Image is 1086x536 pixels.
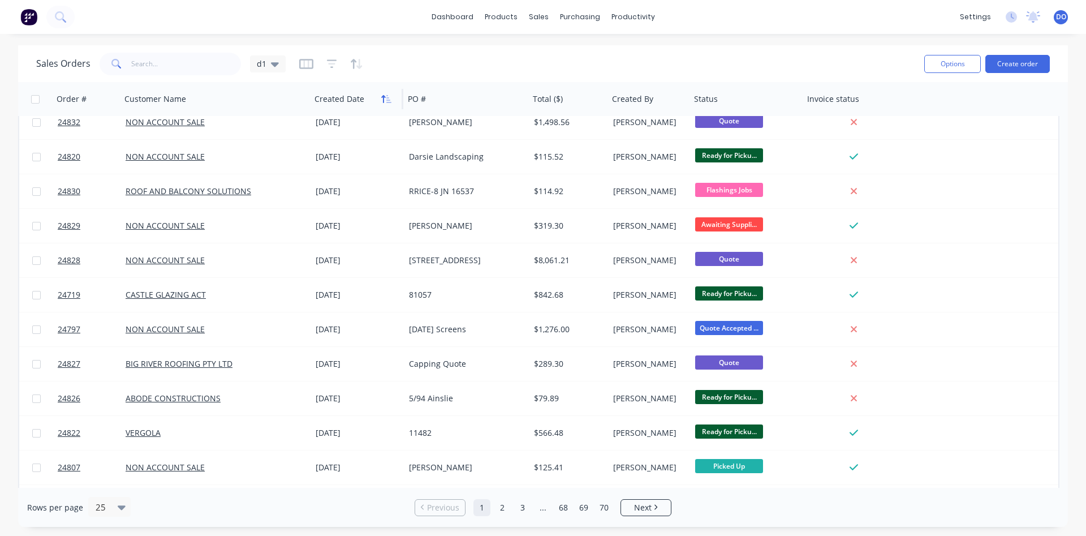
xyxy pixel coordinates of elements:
[58,151,80,162] span: 24820
[257,58,266,70] span: d1
[613,358,683,370] div: [PERSON_NAME]
[408,93,426,105] div: PO #
[126,358,232,369] a: BIG RIVER ROOFING PTY LTD
[494,499,511,516] a: Page 2
[613,186,683,197] div: [PERSON_NAME]
[58,105,126,139] a: 24832
[126,393,221,404] a: ABODE CONSTRUCTIONS
[613,220,683,231] div: [PERSON_NAME]
[58,312,126,346] a: 24797
[409,289,519,301] div: 81057
[58,485,126,519] a: 24817
[1056,12,1066,22] span: DO
[58,186,80,197] span: 24830
[695,286,763,301] span: Ready for Picku...
[58,347,126,381] a: 24827
[534,186,601,197] div: $114.92
[58,358,80,370] span: 24827
[58,381,126,415] a: 24826
[409,151,519,162] div: Darsie Landscaping
[58,278,126,312] a: 24719
[126,462,205,473] a: NON ACCOUNT SALE
[534,358,601,370] div: $289.30
[316,186,400,197] div: [DATE]
[695,252,763,266] span: Quote
[613,393,683,404] div: [PERSON_NAME]
[36,58,90,69] h1: Sales Orders
[695,148,763,162] span: Ready for Picku...
[807,93,859,105] div: Invoice status
[409,427,519,439] div: 11482
[409,117,519,128] div: [PERSON_NAME]
[316,358,400,370] div: [DATE]
[409,358,519,370] div: Capping Quote
[415,502,465,513] a: Previous page
[409,393,519,404] div: 5/94 Ainslie
[126,151,205,162] a: NON ACCOUNT SALE
[514,499,531,516] a: Page 3
[126,255,205,265] a: NON ACCOUNT SALE
[316,289,400,301] div: [DATE]
[58,243,126,277] a: 24828
[575,499,592,516] a: Page 69
[58,416,126,450] a: 24822
[58,117,80,128] span: 24832
[316,427,400,439] div: [DATE]
[534,324,601,335] div: $1,276.00
[58,324,80,335] span: 24797
[695,114,763,128] span: Quote
[534,151,601,162] div: $115.52
[58,140,126,174] a: 24820
[924,55,981,73] button: Options
[409,324,519,335] div: [DATE] Screens
[534,220,601,231] div: $319.30
[695,321,763,335] span: Quote Accepted ...
[126,220,205,231] a: NON ACCOUNT SALE
[20,8,37,25] img: Factory
[596,499,613,516] a: Page 70
[58,427,80,439] span: 24822
[695,355,763,370] span: Quote
[534,255,601,266] div: $8,061.21
[613,324,683,335] div: [PERSON_NAME]
[535,499,551,516] a: Jump forward
[58,289,80,301] span: 24719
[409,462,519,473] div: [PERSON_NAME]
[534,117,601,128] div: $1,498.56
[409,220,519,231] div: [PERSON_NAME]
[534,427,601,439] div: $566.48
[695,390,763,404] span: Ready for Picku...
[479,8,523,25] div: products
[316,220,400,231] div: [DATE]
[621,502,671,513] a: Next page
[58,220,80,231] span: 24829
[124,93,186,105] div: Customer Name
[695,183,763,197] span: Flashings Jobs
[534,289,601,301] div: $842.68
[555,499,572,516] a: Page 68
[126,289,206,300] a: CASTLE GLAZING ACT
[58,255,80,266] span: 24828
[426,8,479,25] a: dashboard
[534,462,601,473] div: $125.41
[410,499,676,516] ul: Pagination
[316,117,400,128] div: [DATE]
[316,393,400,404] div: [DATE]
[57,93,87,105] div: Order #
[613,117,683,128] div: [PERSON_NAME]
[126,324,205,335] a: NON ACCOUNT SALE
[613,427,683,439] div: [PERSON_NAME]
[612,93,653,105] div: Created By
[58,462,80,473] span: 24807
[985,55,1050,73] button: Create order
[695,217,763,231] span: Awaiting Suppli...
[523,8,554,25] div: sales
[534,393,601,404] div: $79.89
[126,117,205,127] a: NON ACCOUNT SALE
[316,255,400,266] div: [DATE]
[634,502,652,513] span: Next
[533,93,563,105] div: Total ($)
[126,186,251,196] a: ROOF AND BALCONY SOLUTIONS
[58,174,126,208] a: 24830
[427,502,459,513] span: Previous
